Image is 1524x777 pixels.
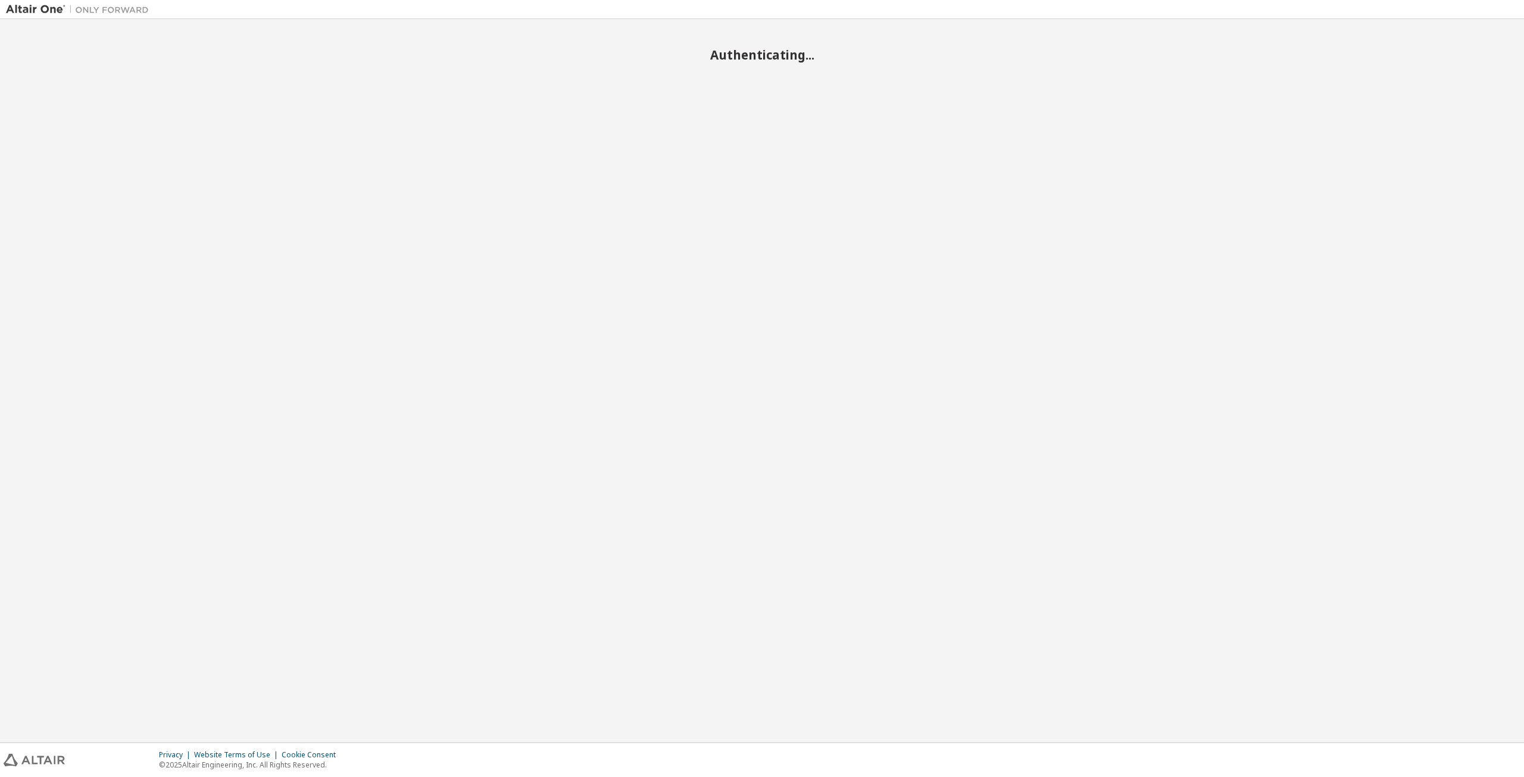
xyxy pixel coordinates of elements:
div: Website Terms of Use [194,750,282,760]
div: Cookie Consent [282,750,343,760]
h2: Authenticating... [6,47,1518,63]
img: Altair One [6,4,155,15]
div: Privacy [159,750,194,760]
p: © 2025 Altair Engineering, Inc. All Rights Reserved. [159,760,343,770]
img: altair_logo.svg [4,754,65,766]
